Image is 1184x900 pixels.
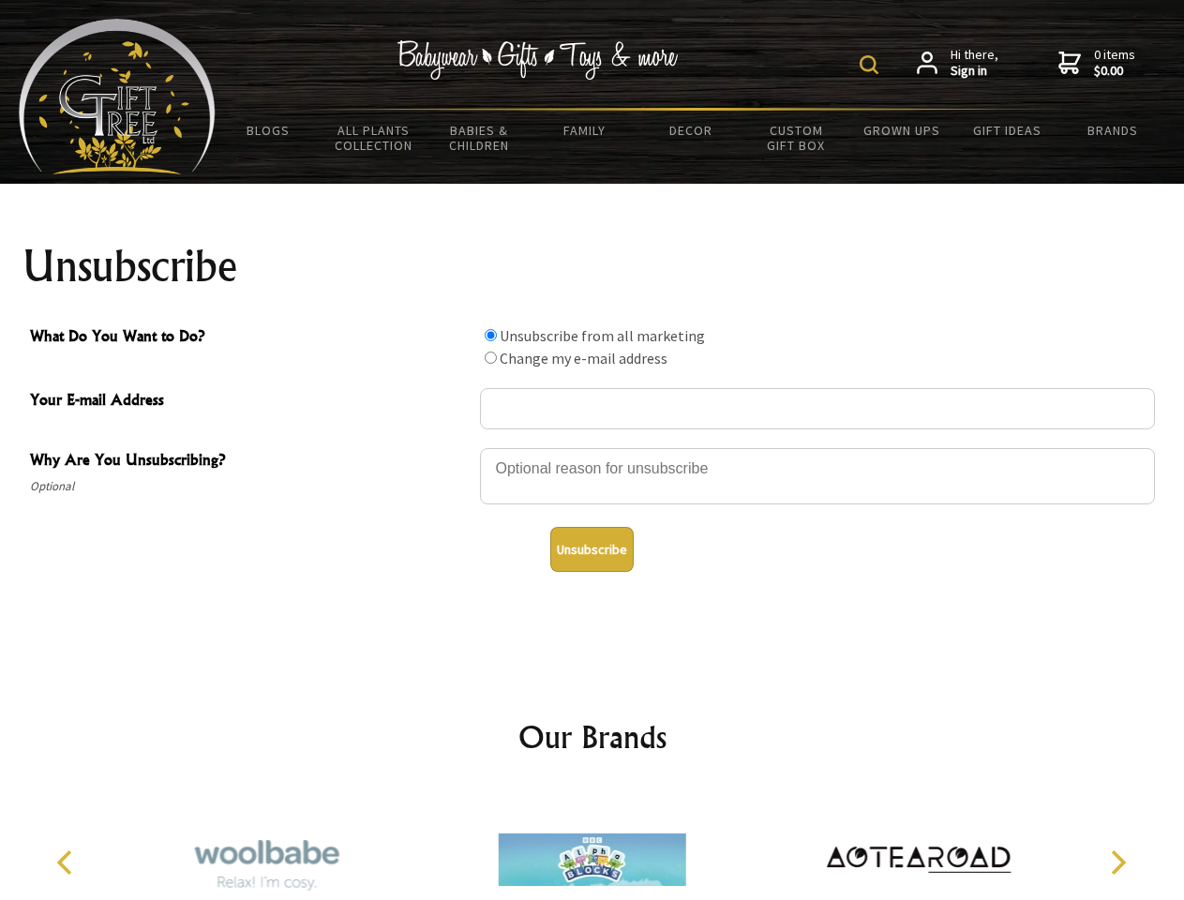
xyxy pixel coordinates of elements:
[1097,842,1138,883] button: Next
[480,448,1155,504] textarea: Why Are You Unsubscribing?
[1094,46,1135,80] span: 0 items
[485,352,497,364] input: What Do You Want to Do?
[848,111,954,150] a: Grown Ups
[951,47,998,80] span: Hi there,
[550,527,634,572] button: Unsubscribe
[30,388,471,415] span: Your E-mail Address
[917,47,998,80] a: Hi there,Sign in
[954,111,1060,150] a: Gift Ideas
[37,714,1147,759] h2: Our Brands
[30,475,471,498] span: Optional
[322,111,427,165] a: All Plants Collection
[19,19,216,174] img: Babyware - Gifts - Toys and more...
[1058,47,1135,80] a: 0 items$0.00
[47,842,88,883] button: Previous
[480,388,1155,429] input: Your E-mail Address
[427,111,532,165] a: Babies & Children
[532,111,638,150] a: Family
[637,111,743,150] a: Decor
[30,324,471,352] span: What Do You Want to Do?
[1094,63,1135,80] strong: $0.00
[500,326,705,345] label: Unsubscribe from all marketing
[22,244,1162,289] h1: Unsubscribe
[1060,111,1166,150] a: Brands
[951,63,998,80] strong: Sign in
[485,329,497,341] input: What Do You Want to Do?
[860,55,878,74] img: product search
[500,349,667,367] label: Change my e-mail address
[216,111,322,150] a: BLOGS
[743,111,849,165] a: Custom Gift Box
[397,40,679,80] img: Babywear - Gifts - Toys & more
[30,448,471,475] span: Why Are You Unsubscribing?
